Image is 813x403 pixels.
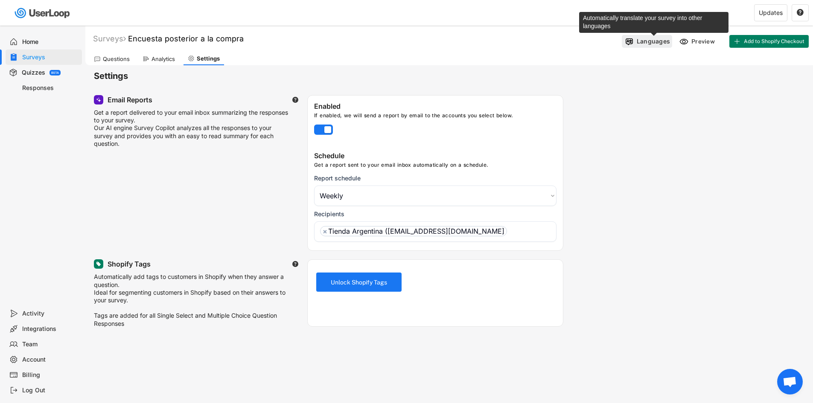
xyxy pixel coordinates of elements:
[103,55,130,63] div: Questions
[94,109,290,148] div: Get a report delivered to your email inbox summarizing the responses to your survey. Our AI engin...
[292,96,299,103] button: 
[22,325,79,333] div: Integrations
[108,96,152,104] div: Email Reports
[292,261,299,267] button: 
[22,371,79,379] div: Billing
[22,356,79,364] div: Account
[197,55,220,62] div: Settings
[796,9,804,17] button: 
[729,35,809,48] button: Add to Shopify Checkout
[96,97,101,102] img: MagicMajor.svg
[13,4,73,22] img: userloop-logo-01.svg
[316,273,402,292] button: Unlock Shopify Tags
[744,39,804,44] span: Add to Shopify Checkout
[22,38,79,46] div: Home
[637,38,670,45] div: Languages
[22,69,45,77] div: Quizzes
[94,70,813,82] h6: Settings
[320,226,507,236] li: Tienda Argentina ([EMAIL_ADDRESS][DOMAIN_NAME]
[314,151,559,162] div: Schedule
[22,386,79,394] div: Log Out
[94,273,290,327] div: Automatically add tags to customers in Shopify when they answer a question. Ideal for segmenting ...
[691,38,717,45] div: Preview
[759,10,783,16] div: Updates
[51,71,59,74] div: BETA
[314,112,563,122] div: If enabled, we will send a report by email to the accounts you select below.
[22,84,79,92] div: Responses
[314,102,563,112] div: Enabled
[22,53,79,61] div: Surveys
[323,228,327,235] span: ×
[152,55,175,63] div: Analytics
[292,96,298,103] text: 
[93,34,126,43] div: Surveys
[314,162,559,170] div: Get a report sent to your email inbox automatically on a schedule.
[108,260,151,269] div: Shopify Tags
[625,37,634,46] img: Language%20Icon.svg
[292,261,298,267] text: 
[777,369,803,394] div: Bate-papo aberto
[22,310,79,318] div: Activity
[128,34,244,43] font: Encuesta posterior a la compra
[314,210,344,218] div: Recipients
[22,340,79,348] div: Team
[797,9,804,16] text: 
[314,174,361,182] div: Report schedule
